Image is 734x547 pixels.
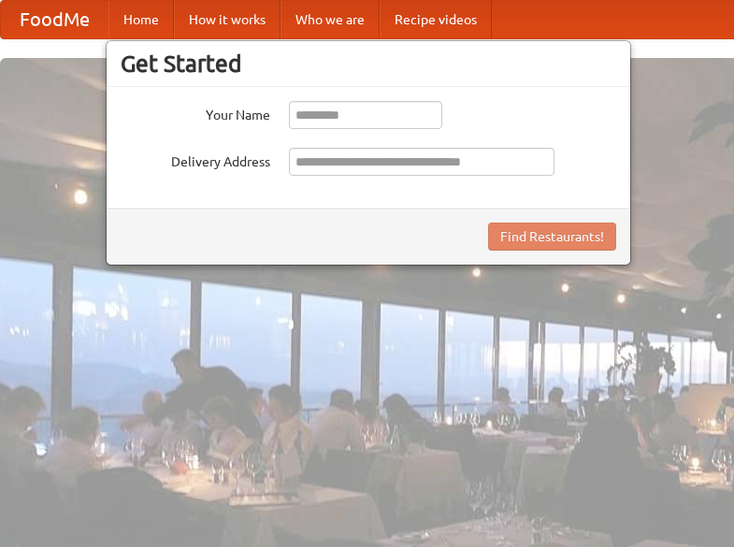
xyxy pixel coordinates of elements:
[174,1,281,38] a: How it works
[281,1,380,38] a: Who we are
[488,223,616,251] button: Find Restaurants!
[121,101,270,124] label: Your Name
[1,1,108,38] a: FoodMe
[121,148,270,171] label: Delivery Address
[121,50,616,78] h3: Get Started
[108,1,174,38] a: Home
[380,1,492,38] a: Recipe videos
